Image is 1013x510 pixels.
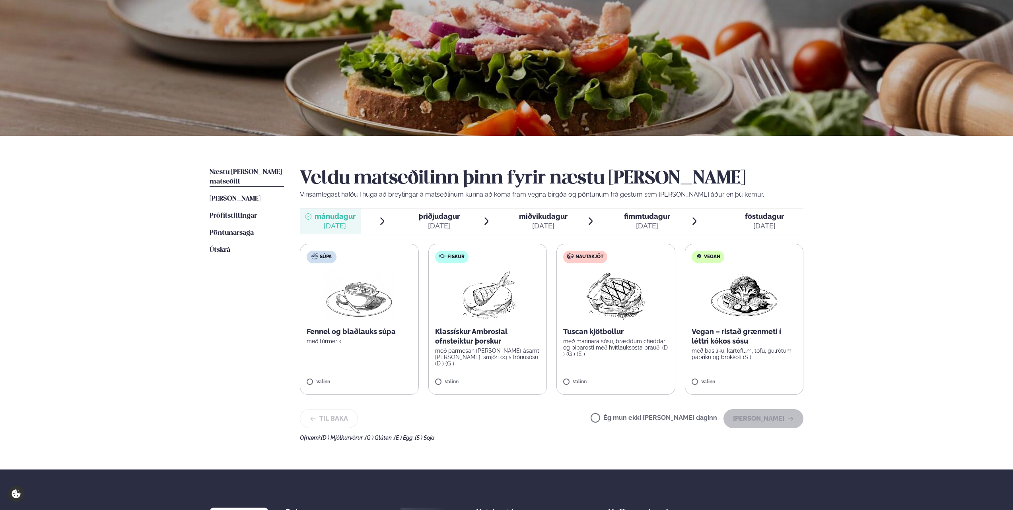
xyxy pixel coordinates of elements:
img: Vegan.png [709,270,779,321]
h2: Veldu matseðilinn þinn fyrir næstu [PERSON_NAME] [300,168,803,190]
div: Ofnæmi: [300,435,803,441]
span: (E ) Egg , [394,435,415,441]
span: fimmtudagur [624,212,670,220]
span: (S ) Soja [415,435,435,441]
span: Súpa [320,254,332,260]
p: Klassískur Ambrosial ofnsteiktur þorskur [435,327,541,346]
p: Vegan – ristað grænmeti í léttri kókos sósu [692,327,797,346]
img: fish.svg [439,253,445,259]
span: þriðjudagur [419,212,460,220]
img: soup.svg [311,253,318,259]
span: Næstu [PERSON_NAME] matseðill [210,169,282,185]
img: Fish.png [452,270,523,321]
a: Cookie settings [8,486,24,502]
span: Vegan [704,254,720,260]
p: með basilíku, kartöflum, tofu, gulrótum, papriku og brokkolí (S ) [692,348,797,360]
a: Útskrá [210,245,230,255]
p: Fennel og blaðlauks súpa [307,327,412,336]
span: föstudagur [745,212,784,220]
p: með túrmerik [307,338,412,344]
img: beef.svg [567,253,574,259]
div: [DATE] [519,221,568,231]
img: Vegan.svg [696,253,702,259]
a: Prófílstillingar [210,211,257,221]
span: Pöntunarsaga [210,230,254,236]
a: Næstu [PERSON_NAME] matseðill [210,168,284,187]
span: Nautakjöt [576,254,603,260]
span: (D ) Mjólkurvörur , [321,435,365,441]
button: Til baka [300,409,358,428]
span: (G ) Glúten , [365,435,394,441]
p: Vinsamlegast hafðu í huga að breytingar á matseðlinum kunna að koma fram vegna birgða og pöntunum... [300,190,803,199]
div: [DATE] [745,221,784,231]
span: mánudagur [315,212,356,220]
img: Beef-Meat.png [581,270,651,321]
img: Soup.png [324,270,394,321]
a: [PERSON_NAME] [210,194,261,204]
a: Pöntunarsaga [210,228,254,238]
span: [PERSON_NAME] [210,195,261,202]
div: [DATE] [624,221,670,231]
div: [DATE] [419,221,460,231]
p: með parmesan [PERSON_NAME] ásamt [PERSON_NAME], smjöri og sítrónusósu (D ) (G ) [435,348,541,367]
p: Tuscan kjötbollur [563,327,669,336]
div: [DATE] [315,221,356,231]
span: Fiskur [447,254,465,260]
span: Útskrá [210,247,230,253]
button: [PERSON_NAME] [723,409,803,428]
p: með marinara sósu, bræddum cheddar og piparosti með hvítlauksosta brauði (D ) (G ) (E ) [563,338,669,357]
span: Prófílstillingar [210,212,257,219]
span: miðvikudagur [519,212,568,220]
